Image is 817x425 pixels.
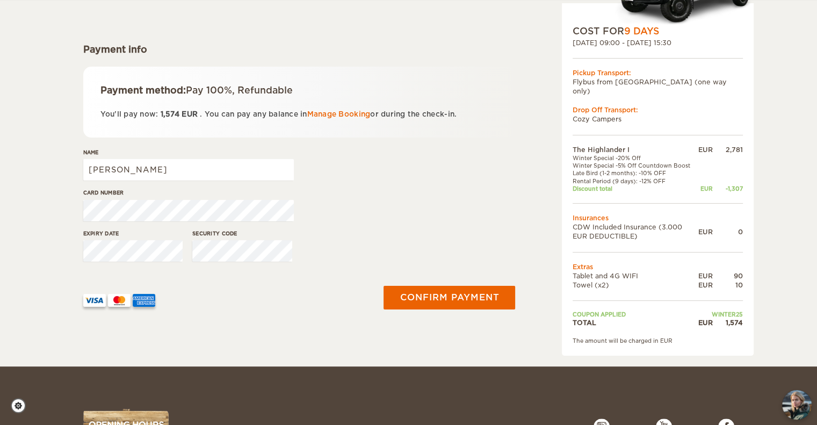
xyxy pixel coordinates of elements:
[100,108,498,120] p: You'll pay now: . You can pay any balance in or during the check-in.
[83,148,294,156] label: Name
[384,286,515,309] button: Confirm payment
[573,280,698,290] td: Towel (x2)
[782,390,812,420] button: chat-button
[782,390,812,420] img: Freyja at Cozy Campers
[108,294,131,307] img: mastercard
[713,145,743,154] div: 2,781
[573,154,698,162] td: Winter Special -20% Off
[83,43,516,56] div: Payment info
[161,110,179,118] span: 1,574
[713,280,743,290] div: 10
[573,222,698,241] td: CDW Included Insurance (3.000 EUR DEDUCTIBLE)
[573,105,743,114] div: Drop Off Transport:
[573,77,743,96] td: Flybus from [GEOGRAPHIC_DATA] (one way only)
[713,185,743,192] div: -1,307
[182,110,198,118] span: EUR
[573,271,698,280] td: Tablet and 4G WIFI
[573,311,698,318] td: Coupon applied
[573,262,743,271] td: Extras
[698,227,713,236] div: EUR
[11,398,33,413] a: Cookie settings
[624,26,659,37] span: 9 Days
[573,337,743,344] div: The amount will be charged in EUR
[573,38,743,47] div: [DATE] 09:00 - [DATE] 15:30
[698,145,713,154] div: EUR
[83,229,183,237] label: Expiry date
[307,110,371,118] a: Manage Booking
[133,294,155,307] img: AMEX
[573,169,698,177] td: Late Bird (1-2 months): -10% OFF
[698,318,713,327] div: EUR
[573,213,743,222] td: Insurances
[573,25,743,38] div: COST FOR
[192,229,292,237] label: Security code
[573,145,698,154] td: The Highlander I
[573,114,743,124] td: Cozy Campers
[713,318,743,327] div: 1,574
[573,162,698,169] td: Winter Special -5% Off Countdown Boost
[186,85,293,96] span: Pay 100%, Refundable
[713,271,743,280] div: 90
[698,311,743,318] td: WINTER25
[83,294,106,307] img: VISA
[573,318,698,327] td: TOTAL
[100,84,498,97] div: Payment method:
[698,271,713,280] div: EUR
[698,185,713,192] div: EUR
[698,280,713,290] div: EUR
[573,177,698,185] td: Rental Period (9 days): -12% OFF
[83,189,294,197] label: Card number
[713,227,743,236] div: 0
[573,185,698,192] td: Discount total
[573,68,743,77] div: Pickup Transport:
